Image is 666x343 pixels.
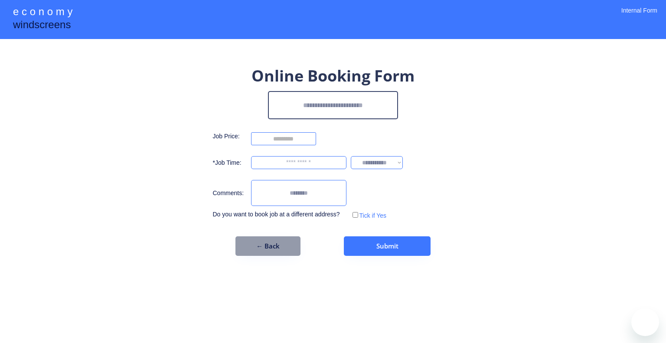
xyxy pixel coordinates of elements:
div: Job Price: [213,132,247,141]
div: Internal Form [621,7,657,26]
label: Tick if Yes [359,212,387,219]
div: Online Booking Form [251,65,415,87]
div: Do you want to book job at a different address? [213,210,346,219]
div: *Job Time: [213,159,247,167]
div: Comments: [213,189,247,198]
button: ← Back [235,236,300,256]
div: e c o n o m y [13,4,72,21]
iframe: Button to launch messaging window [631,308,659,336]
button: Submit [344,236,431,256]
div: windscreens [13,17,71,34]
